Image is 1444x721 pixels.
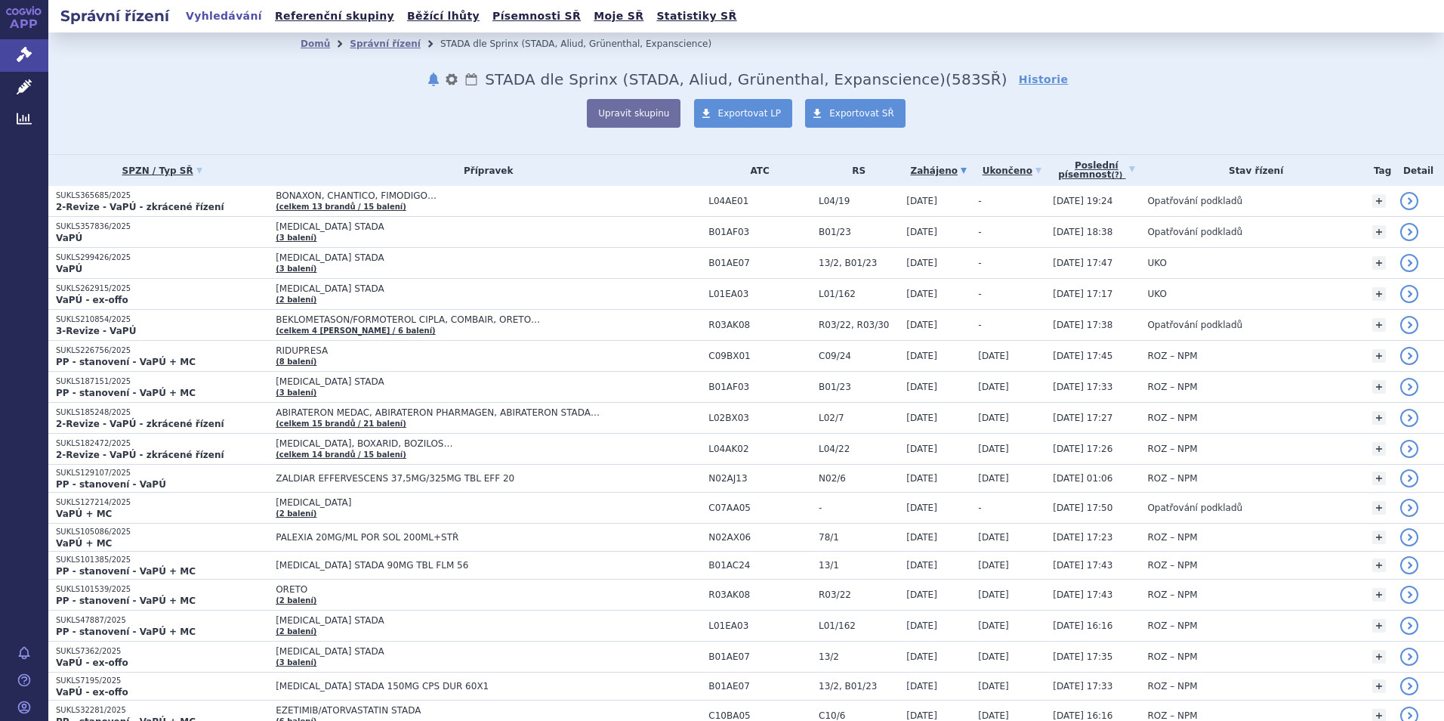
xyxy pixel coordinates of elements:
button: notifikace [426,70,441,88]
span: [MEDICAL_DATA] STADA [276,646,653,657]
a: detail [1400,499,1418,517]
span: [DATE] [906,651,937,662]
span: PALEXIA 20MG/ML POR SOL 200ML+STŘ [276,532,653,543]
span: ORETO [276,584,653,595]
a: (celkem 13 brandů / 15 balení) [276,203,406,211]
a: (2 balení) [276,596,316,605]
span: 78/1 [819,532,899,543]
span: N02AJ13 [708,473,811,484]
th: Stav řízení [1140,155,1364,186]
a: Vyhledávání [181,6,267,26]
a: detail [1400,316,1418,334]
span: [DATE] 01:06 [1053,473,1112,484]
a: + [1372,619,1386,633]
button: nastavení [444,70,459,88]
a: + [1372,559,1386,572]
span: [DATE] 17:50 [1053,503,1112,513]
span: EZETIMIB/ATORVASTATIN STADA [276,705,653,716]
span: [DATE] [906,444,937,454]
span: [DATE] [978,560,1009,571]
a: detail [1400,528,1418,546]
span: Opatřování podkladů [1147,320,1242,330]
strong: VaPÚ [56,233,82,243]
a: (3 balení) [276,234,316,242]
span: [DATE] [906,289,937,299]
a: SPZN / Typ SŘ [56,160,268,181]
a: detail [1400,285,1418,303]
span: [DATE] [978,351,1009,361]
span: UKO [1147,289,1166,299]
a: (celkem 4 [PERSON_NAME] / 6 balení) [276,326,435,335]
a: + [1372,256,1386,270]
span: ROZ – NPM [1147,382,1197,392]
p: SUKLS182472/2025 [56,438,268,449]
span: - [978,503,981,513]
li: STADA dle Sprinx (STADA, Aliud, Grünenthal, Expanscience) [440,32,731,55]
a: Historie [1019,72,1069,87]
span: [DATE] 17:33 [1053,681,1112,692]
span: B01AE07 [708,681,811,692]
strong: VaPÚ + MC [56,538,112,549]
span: [MEDICAL_DATA], BOXARID, BOZILOS… [276,438,653,449]
span: C10BA05 [708,710,811,721]
p: SUKLS185248/2025 [56,407,268,418]
a: detail [1400,677,1418,695]
p: SUKLS187151/2025 [56,376,268,387]
a: (8 balení) [276,357,316,366]
span: RIDUPRESA [276,345,653,356]
span: [DATE] [906,227,937,237]
a: (3 balení) [276,388,316,397]
span: - [978,227,981,237]
span: - [978,196,981,206]
span: 13/2, B01/23 [819,258,899,268]
span: UKO [1147,258,1166,268]
span: [DATE] [906,413,937,423]
span: - [978,289,981,299]
a: + [1372,442,1386,456]
p: SUKLS365685/2025 [56,190,268,201]
span: STADA dle Sprinx (STADA, Aliud, Grünenthal, Expanscience) [485,70,946,88]
span: [DATE] [978,473,1009,484]
span: BONAXON, CHANTICO, FIMODIGO… [276,190,653,201]
span: Exportovat SŘ [829,108,894,119]
span: [DATE] 17:35 [1053,651,1112,662]
span: [DATE] [906,503,937,513]
span: [DATE] [906,258,937,268]
span: L04/22 [819,444,899,454]
span: [DATE] [906,532,937,543]
a: detail [1400,586,1418,604]
strong: PP - stanovení - VaPÚ + MC [56,566,196,577]
p: SUKLS262915/2025 [56,283,268,294]
span: B01AF03 [708,382,811,392]
span: [DATE] [978,382,1009,392]
span: [MEDICAL_DATA] STADA [276,615,653,626]
span: BEKLOMETASON/FORMOTEROL CIPLA, COMBAIR, ORETO… [276,314,653,325]
span: ROZ – NPM [1147,413,1197,423]
span: C10/6 [819,710,899,721]
a: Exportovat LP [694,99,793,128]
span: C07AA05 [708,503,811,513]
p: SUKLS7195/2025 [56,676,268,686]
a: (2 balení) [276,509,316,518]
a: detail [1400,409,1418,427]
strong: 2-Revize - VaPÚ - zkrácené řízení [56,202,224,212]
strong: 3-Revize - VaPÚ [56,326,136,336]
strong: VaPÚ - ex-offo [56,658,128,668]
span: [DATE] [978,651,1009,662]
span: B01/23 [819,382,899,392]
span: ZALDIAR EFFERVESCENS 37,5MG/325MG TBL EFF 20 [276,473,653,484]
a: detail [1400,617,1418,635]
strong: PP - stanovení - VaPÚ + MC [56,627,196,637]
span: L02BX03 [708,413,811,423]
p: SUKLS129107/2025 [56,468,268,478]
a: Běžící lhůty [403,6,484,26]
span: [DATE] [906,560,937,571]
a: + [1372,349,1386,363]
a: Zahájeno [906,160,970,181]
span: ABIRATERON MEDAC, ABIRATERON PHARMAGEN, ABIRATERON STADA… [276,407,653,418]
span: L04AK02 [708,444,811,454]
span: [DATE] 18:38 [1053,227,1112,237]
span: B01AF03 [708,227,811,237]
span: [DATE] 17:43 [1053,560,1112,571]
a: Ukončeno [978,160,1045,181]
